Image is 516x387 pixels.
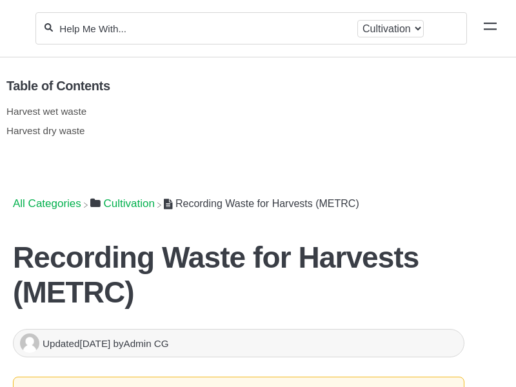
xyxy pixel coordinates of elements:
h5: Table of Contents [6,79,500,94]
a: Cultivation [90,197,155,210]
span: by [113,338,168,349]
a: Mobile navigation [484,22,497,35]
a: Breadcrumb link to All Categories [13,197,81,210]
span: Admin CG [124,338,169,349]
input: Help Me With... [58,23,352,35]
span: Updated [43,338,113,349]
img: Admin CG [20,333,39,353]
span: All Categories [13,197,81,210]
a: Harvest dry waste [6,125,85,136]
span: Recording Waste for Harvests (METRC) [175,198,359,209]
span: ​Cultivation [104,197,155,210]
h1: Recording Waste for Harvests (METRC) [13,240,464,310]
time: [DATE] [79,338,110,349]
section: Search section [35,5,467,52]
img: Flourish Help Center Logo [16,21,22,37]
section: Table of Contents [6,57,500,181]
a: Harvest wet waste [6,106,86,117]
